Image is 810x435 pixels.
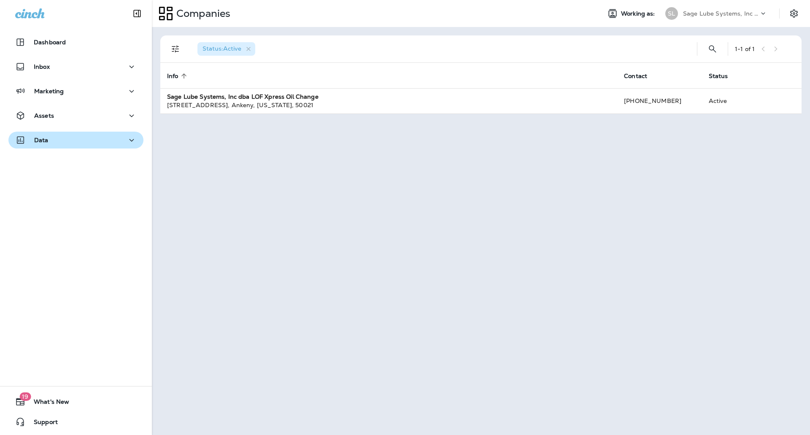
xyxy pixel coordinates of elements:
[197,42,255,56] div: Status:Active
[735,46,755,52] div: 1 - 1 of 1
[624,72,658,80] span: Contact
[167,41,184,57] button: Filters
[19,392,31,401] span: 19
[34,88,64,95] p: Marketing
[8,132,143,149] button: Data
[8,34,143,51] button: Dashboard
[786,6,802,21] button: Settings
[25,398,69,408] span: What's New
[167,73,178,80] span: Info
[8,413,143,430] button: Support
[8,107,143,124] button: Assets
[34,137,49,143] p: Data
[202,45,241,52] span: Status : Active
[173,7,230,20] p: Companies
[125,5,149,22] button: Collapse Sidebar
[617,88,702,113] td: [PHONE_NUMBER]
[25,419,58,429] span: Support
[167,93,319,100] strong: Sage Lube Systems, Inc dba LOF Xpress Oil Change
[621,10,657,17] span: Working as:
[709,72,739,80] span: Status
[624,73,647,80] span: Contact
[704,41,721,57] button: Search Companies
[709,73,728,80] span: Status
[34,112,54,119] p: Assets
[8,58,143,75] button: Inbox
[167,101,610,109] div: [STREET_ADDRESS] , Ankeny , [US_STATE] , 50021
[665,7,678,20] div: SL
[702,88,756,113] td: Active
[34,63,50,70] p: Inbox
[167,72,189,80] span: Info
[683,10,759,17] p: Sage Lube Systems, Inc dba LOF Xpress Oil Change
[8,393,143,410] button: 19What's New
[34,39,66,46] p: Dashboard
[8,83,143,100] button: Marketing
